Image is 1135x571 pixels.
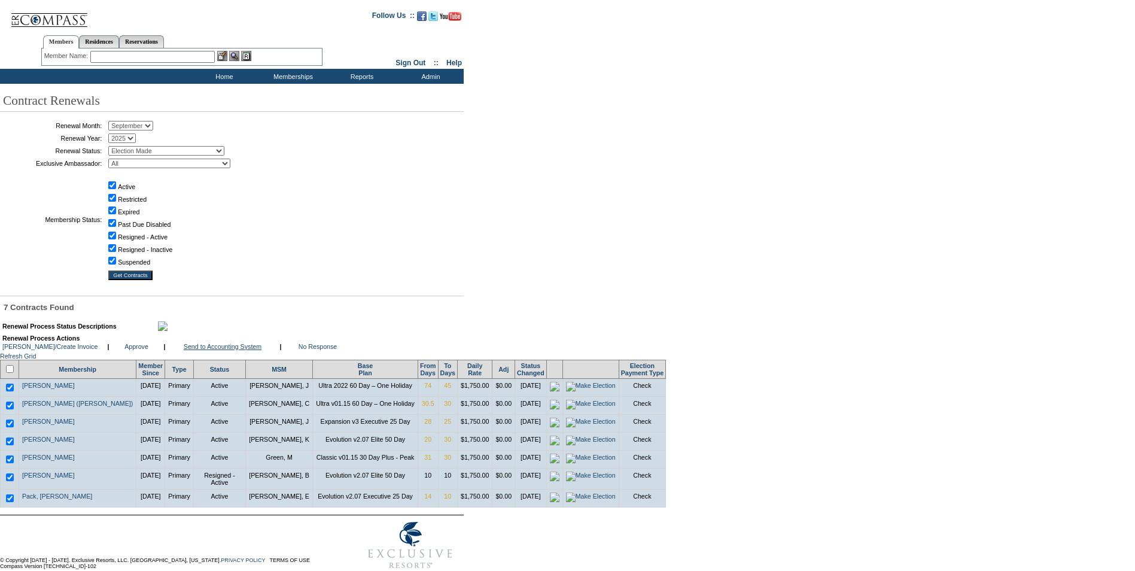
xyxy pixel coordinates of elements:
td: Active [193,378,245,396]
td: $1,750.00 [458,378,492,396]
a: StatusChanged [517,362,544,376]
td: $1,750.00 [458,489,492,507]
img: icon_electionmade.gif [550,472,559,481]
td: Admin [395,69,464,84]
a: TERMS OF USE [270,557,311,563]
img: icon_electionmade.gif [550,493,559,502]
td: $0.00 [492,468,515,489]
a: [PERSON_NAME] [22,436,75,443]
td: [DATE] [515,378,547,396]
td: $0.00 [492,414,515,432]
label: Past Due Disabled [118,221,171,228]
td: Renewal Month: [3,121,102,130]
label: Resigned - Inactive [118,246,172,253]
td: [DATE] [136,450,165,468]
a: [PERSON_NAME] [22,472,75,479]
a: [PERSON_NAME] [22,454,75,461]
img: maximize.gif [158,321,168,331]
a: Residences [79,35,119,48]
td: Evolution v2.07 Executive 25 Day [313,489,418,507]
td: Membership Status: [3,171,102,268]
td: Primary [165,396,194,414]
input: Get Contracts [108,271,153,280]
td: $1,750.00 [458,396,492,414]
td: 28 [418,414,438,432]
a: DailyRate [467,362,482,376]
a: [PERSON_NAME] [22,418,75,425]
a: ElectionPayment Type [621,362,664,376]
img: Make Election [566,454,616,463]
a: Adj [498,366,509,373]
td: Primary [165,414,194,432]
img: View [229,51,239,61]
td: Expansion v3 Executive 25 Day [313,414,418,432]
td: Green, M [245,450,312,468]
b: Renewal Process Actions [2,335,80,342]
td: [DATE] [515,489,547,507]
label: Active [118,183,135,190]
td: Evolution v2.07 Elite 50 Day [313,468,418,489]
a: Subscribe to our YouTube Channel [440,15,461,22]
span: :: [434,59,439,67]
td: $1,750.00 [458,450,492,468]
img: b_edit.gif [217,51,227,61]
td: 30.5 [418,396,438,414]
a: Membership [59,366,96,373]
span: Select/Deselect All [4,367,16,374]
td: Active [193,450,245,468]
label: Resigned - Active [118,233,168,241]
td: Primary [165,432,194,450]
img: icon_electionmade.gif [550,382,559,391]
a: MSM [272,366,287,373]
td: [DATE] [136,432,165,450]
img: Make Election [566,436,616,445]
a: [PERSON_NAME] ([PERSON_NAME]) [22,400,133,407]
a: Sign Out [395,59,425,67]
td: Check [619,414,665,432]
td: Active [193,396,245,414]
a: Help [446,59,462,67]
span: 7 Contracts Found [4,303,74,312]
img: Follow us on Twitter [428,11,438,21]
td: $0.00 [492,489,515,507]
a: [PERSON_NAME] [22,382,75,389]
td: [PERSON_NAME], J [245,378,312,396]
td: Memberships [257,69,326,84]
td: [DATE] [515,414,547,432]
td: 30 [438,450,457,468]
td: [DATE] [515,432,547,450]
a: Members [43,35,80,48]
img: Reservations [241,51,251,61]
td: $1,750.00 [458,432,492,450]
img: Make Election [566,493,616,502]
td: 14 [418,489,438,507]
img: Make Election [566,382,616,391]
td: [DATE] [136,396,165,414]
img: Subscribe to our YouTube Channel [440,12,461,21]
a: No Response [299,343,337,350]
td: 25 [438,414,457,432]
img: Compass Home [10,3,88,28]
td: Evolution v2.07 Elite 50 Day [313,432,418,450]
td: 31 [418,450,438,468]
a: PRIVACY POLICY [221,557,265,563]
td: [PERSON_NAME], J [245,414,312,432]
td: Check [619,468,665,489]
td: 10 [438,489,457,507]
a: FromDays [420,362,436,376]
td: Active [193,414,245,432]
a: Approve [124,343,148,350]
td: Follow Us :: [372,10,415,25]
td: Exclusive Ambassador: [3,159,102,168]
td: Primary [165,450,194,468]
td: [PERSON_NAME], C [245,396,312,414]
td: Resigned - Active [193,468,245,489]
td: Active [193,489,245,507]
td: 74 [418,378,438,396]
td: Primary [165,489,194,507]
td: $1,750.00 [458,468,492,489]
label: Suspended [118,259,150,266]
img: Become our fan on Facebook [417,11,427,21]
td: Home [188,69,257,84]
img: icon_electionmade.gif [550,418,559,427]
